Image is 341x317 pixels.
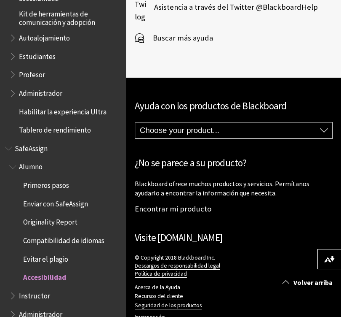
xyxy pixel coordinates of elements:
span: Habilitar la experiencia Ultra [19,105,107,116]
a: Volver arriba [276,275,341,290]
h2: Ayuda con los productos de Blackboard [135,99,333,114]
a: Visite [DOMAIN_NAME] [135,231,222,244]
span: Estudiantes [19,49,56,61]
h2: ¿No se parece a su producto? [135,156,333,171]
a: Política de privacidad [135,270,187,278]
a: Acerca de la Ayuda [135,284,180,291]
span: Administrador [19,86,62,98]
span: Originality Report [23,215,77,227]
span: Profesor [19,68,45,79]
a: Buscar más ayuda [135,32,213,44]
span: Tablero de rendimiento [19,123,91,134]
span: Evitar el plagio [23,252,68,263]
span: Asistencia a través del Twitter @BlackboardHelp [146,1,318,14]
span: SafeAssign [15,141,48,153]
a: Seguridad de los productos [135,302,202,309]
p: Blackboard ofrece muchos productos y servicios. Permítanos ayudarlo a encontrar la información qu... [135,179,333,198]
span: Instructor [19,289,50,300]
span: Primeros pasos [23,178,69,190]
span: Accesibilidad [23,271,66,282]
span: Autoalojamiento [19,31,70,42]
span: Alumno [19,160,43,171]
span: Compatibilidad de idiomas [23,233,104,245]
a: Descargos de responsabilidad legal [135,262,220,270]
p: © Copyright 2018 Blackboard Inc. [135,254,333,278]
span: Enviar con SafeAssign [23,197,88,208]
a: Encontrar mi producto [135,204,211,214]
span: Kit de herramientas de comunicación y adopción [19,7,120,27]
span: Buscar más ayuda [144,32,213,44]
a: Recursos del cliente [135,293,183,300]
